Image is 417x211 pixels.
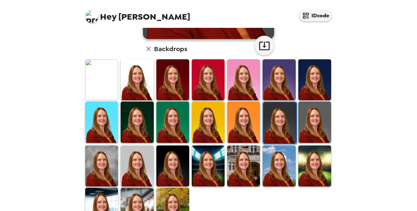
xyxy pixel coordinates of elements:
h6: Backdrops [154,44,187,54]
span: [PERSON_NAME] [85,7,190,21]
img: Original [85,59,118,100]
img: profile pic [85,10,98,23]
span: Hey [100,11,116,23]
button: IDcode [299,10,332,21]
